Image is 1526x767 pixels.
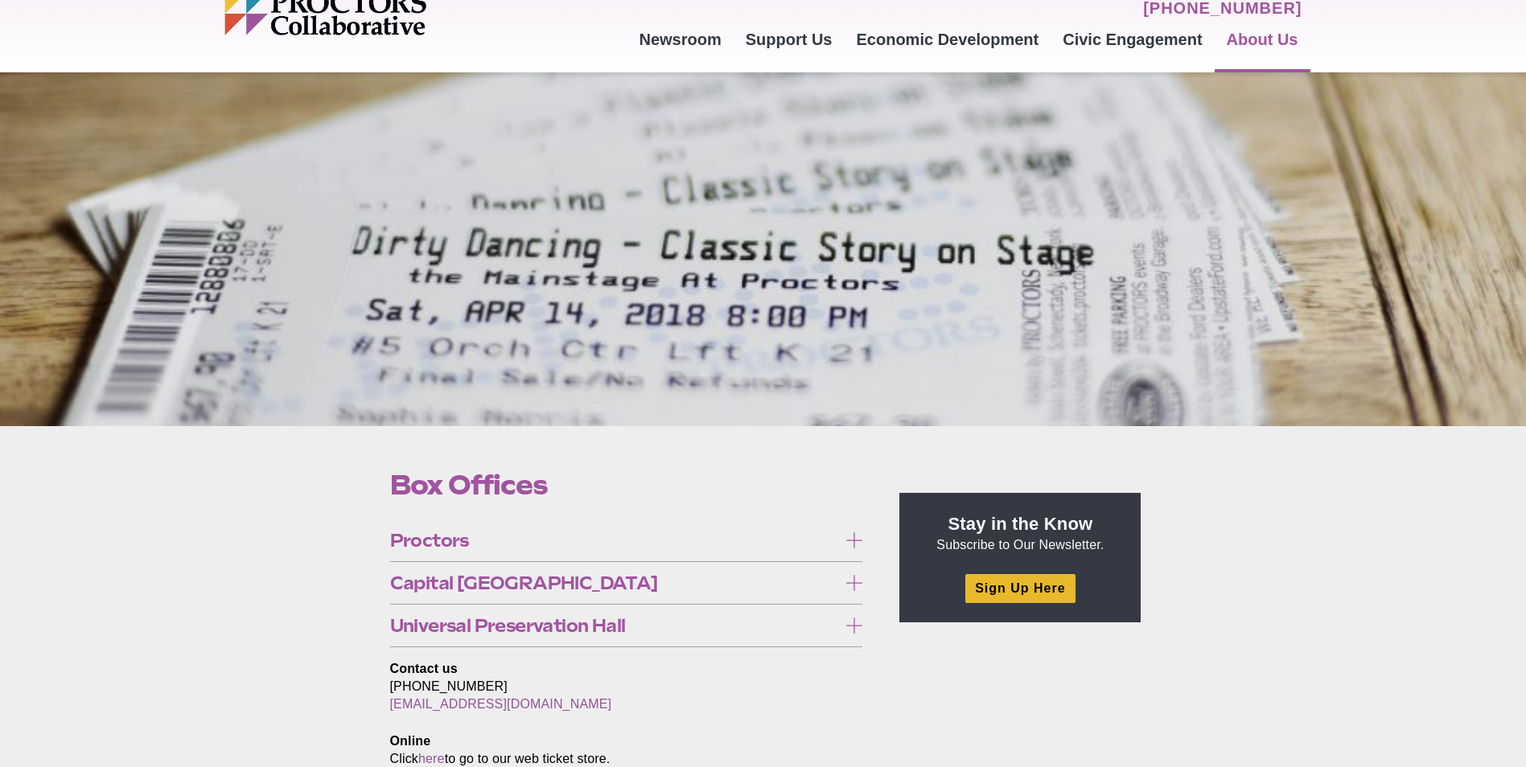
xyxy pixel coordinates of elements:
a: here [418,752,445,765]
a: [EMAIL_ADDRESS][DOMAIN_NAME] [390,697,612,711]
strong: Contact us [390,662,458,675]
a: Sign Up Here [965,574,1075,602]
span: Universal Preservation Hall [390,617,838,634]
span: Proctors [390,531,838,549]
a: Newsroom [627,18,733,61]
a: Support Us [734,18,845,61]
a: Economic Development [845,18,1051,61]
a: Civic Engagement [1051,18,1214,61]
strong: Stay in the Know [948,514,1093,534]
p: Subscribe to Our Newsletter. [919,512,1121,554]
strong: Online [390,734,431,748]
p: [PHONE_NUMBER] [390,660,863,713]
a: About Us [1215,18,1310,61]
span: Capital [GEOGRAPHIC_DATA] [390,574,838,592]
h1: Box Offices [390,470,863,500]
